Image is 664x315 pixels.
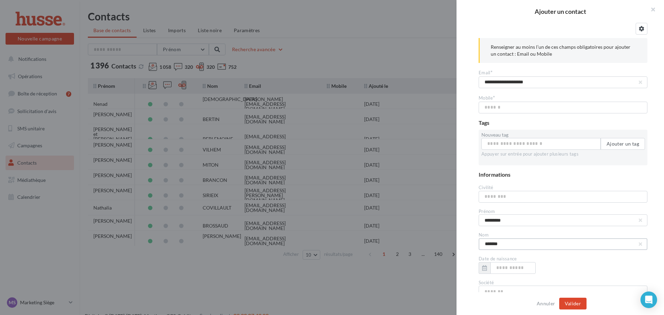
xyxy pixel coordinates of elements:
div: Mobile [479,94,647,102]
button: Annuler [534,299,558,308]
label: Nouveau tag [481,132,645,137]
div: Date de naissance [479,256,647,262]
button: Valider [559,298,587,309]
button: Ajouter un tag [601,138,645,150]
h2: Ajouter un contact [468,8,653,15]
div: Civilité [479,184,647,191]
div: Email [479,68,647,76]
p: Renseigner au moins l’un de ces champs obligatoires pour ajouter un contact : Email ou Mobile [491,44,636,57]
div: Appuyer sur entrée pour ajouter plusieurs tags [481,150,645,157]
div: Prénom [479,208,647,215]
div: Informations [479,171,647,179]
div: Nom [479,232,647,238]
div: Société [479,279,647,286]
div: Open Intercom Messenger [640,291,657,308]
div: Tags [479,119,647,127]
